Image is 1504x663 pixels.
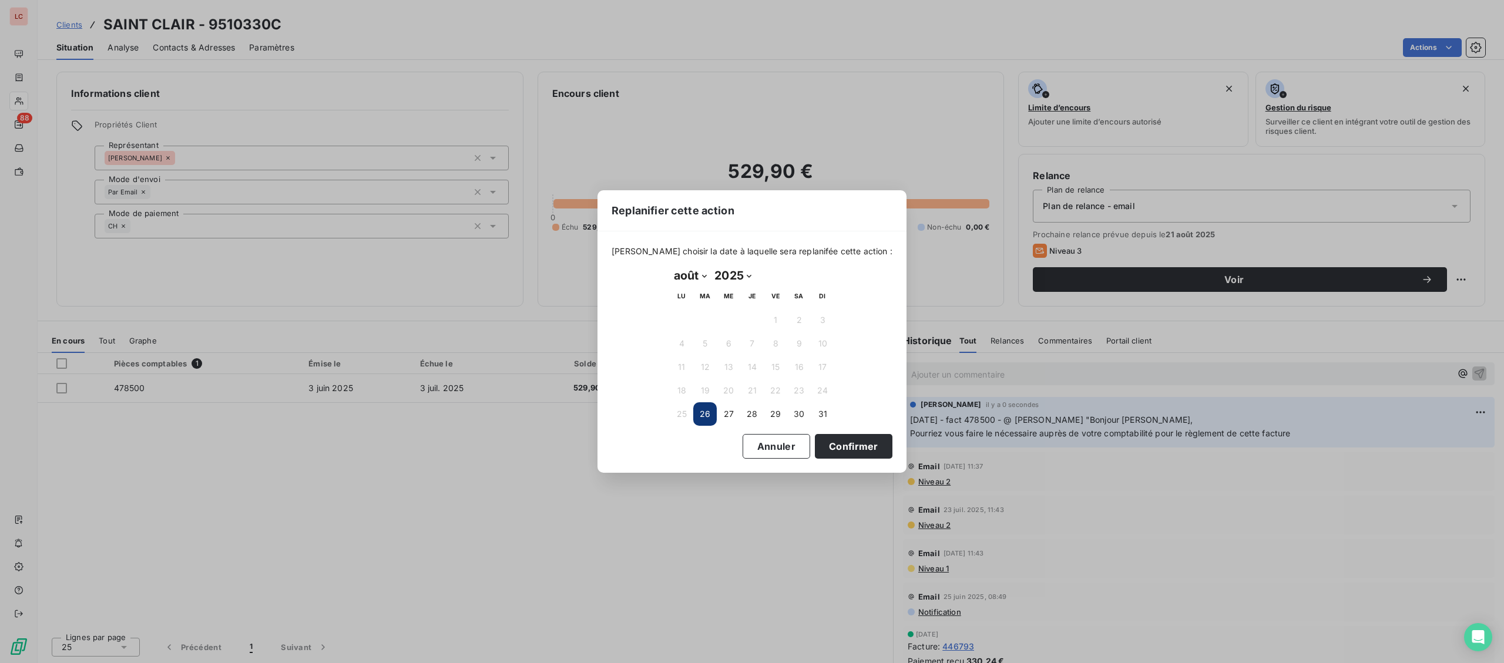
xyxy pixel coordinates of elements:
[740,355,764,379] button: 14
[764,402,787,426] button: 29
[787,332,811,355] button: 9
[693,355,717,379] button: 12
[743,434,810,459] button: Annuler
[670,285,693,308] th: lundi
[787,285,811,308] th: samedi
[740,332,764,355] button: 7
[811,402,834,426] button: 31
[811,355,834,379] button: 17
[764,308,787,332] button: 1
[670,379,693,402] button: 18
[612,203,734,218] span: Replanifier cette action
[740,285,764,308] th: jeudi
[787,308,811,332] button: 2
[811,285,834,308] th: dimanche
[670,402,693,426] button: 25
[764,332,787,355] button: 8
[740,402,764,426] button: 28
[717,355,740,379] button: 13
[693,402,717,426] button: 26
[693,285,717,308] th: mardi
[811,332,834,355] button: 10
[717,379,740,402] button: 20
[1464,623,1492,651] div: Open Intercom Messenger
[693,332,717,355] button: 5
[764,355,787,379] button: 15
[717,285,740,308] th: mercredi
[787,402,811,426] button: 30
[787,355,811,379] button: 16
[693,379,717,402] button: 19
[612,245,892,257] span: [PERSON_NAME] choisir la date à laquelle sera replanifée cette action :
[670,332,693,355] button: 4
[815,434,892,459] button: Confirmer
[717,402,740,426] button: 27
[740,379,764,402] button: 21
[811,308,834,332] button: 3
[764,285,787,308] th: vendredi
[717,332,740,355] button: 6
[787,379,811,402] button: 23
[670,355,693,379] button: 11
[764,379,787,402] button: 22
[811,379,834,402] button: 24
